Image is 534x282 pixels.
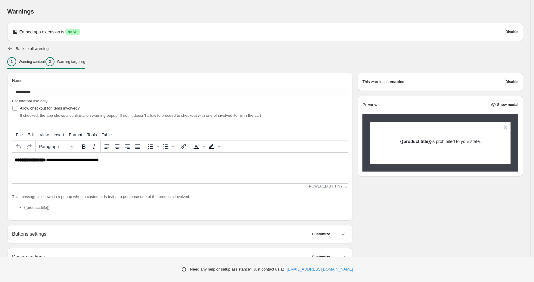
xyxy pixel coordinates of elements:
div: Resize [343,184,348,189]
button: Redo [24,141,34,152]
span: Disable [505,79,518,84]
p: Warning content [19,59,45,64]
span: Customize [312,232,330,237]
span: Format [69,132,82,137]
span: Tools [87,132,97,137]
div: Numbered list [160,141,175,152]
h2: Preview [362,102,377,107]
a: Powered by Tiny [309,184,343,188]
button: Undo [14,141,24,152]
button: Disable [505,28,518,36]
h2: Back to all warnings [16,46,51,51]
p: This warning is [362,79,389,85]
button: Bold [79,141,89,152]
button: Show modal [489,101,518,109]
p: This message is shown in a popup when a customer is trying to purchase one of the products involved: [12,194,348,200]
span: Customize [312,255,330,259]
button: Customize [312,253,348,261]
button: Align right [122,141,132,152]
button: Formats [37,141,76,152]
div: Text color [191,141,206,152]
p: Embed app extension is [19,29,64,35]
button: 1Warning content [7,55,45,68]
span: active [68,29,77,34]
span: View [40,132,49,137]
span: Edit [28,132,35,137]
span: Warnings [7,8,34,15]
span: If checked, the app shows a confirmation warning popup. If not, it doesn't allow to proceed to ch... [20,113,261,118]
div: Bullet list [145,141,160,152]
p: is prohibited to your state. [400,138,481,144]
span: Show modal [497,102,518,107]
iframe: Rich Text Area [12,153,348,183]
button: Disable [505,78,518,86]
button: Customize [312,230,348,238]
li: {{product.title}} [24,205,348,211]
span: Table [102,132,112,137]
span: Insert [54,132,64,137]
h2: Buttons settings [12,231,46,237]
p: Warning targeting [57,59,85,64]
span: For internal use only. [12,99,48,103]
span: Allow checkout for items involved? [20,106,80,110]
span: File [16,132,23,137]
strong: enabled [390,79,405,85]
span: Disable [505,29,518,34]
button: Align center [112,141,122,152]
div: 2 [45,57,54,66]
a: [EMAIL_ADDRESS][DOMAIN_NAME] [287,266,353,272]
button: Insert/edit link [178,141,188,152]
button: Align left [102,141,112,152]
div: 1 [7,57,16,66]
button: Justify [132,141,143,152]
span: Name [12,78,23,83]
h2: Design settings [12,254,45,260]
div: Background color [206,141,221,152]
span: Paragraph [39,144,69,149]
strong: {{product.title}} [400,139,432,144]
button: 2Warning targeting [45,55,85,68]
button: Italic [89,141,99,152]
